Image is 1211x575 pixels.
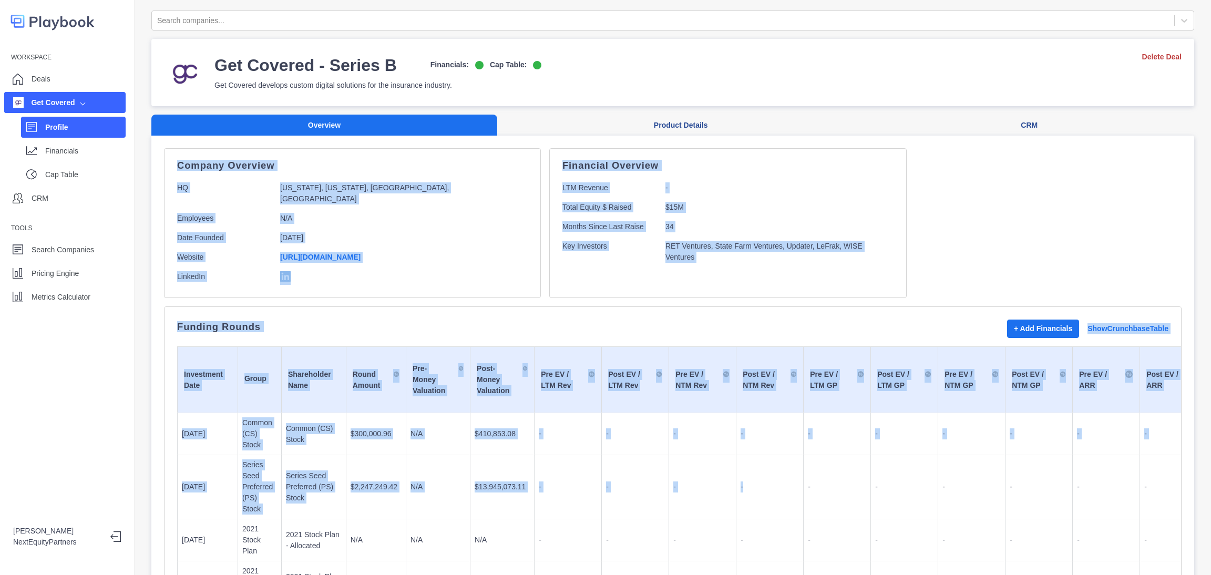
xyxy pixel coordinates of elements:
[32,268,79,279] p: Pricing Engine
[32,292,90,303] p: Metrics Calculator
[490,59,527,70] p: Cap Table:
[533,61,541,69] img: on-logo
[945,369,999,391] div: Pre EV / NTM GP
[286,529,342,551] p: 2021 Stock Plan - Allocated
[1142,52,1182,63] a: Delete Deal
[743,369,797,391] div: Post EV / NTM Rev
[665,241,864,263] p: RET Ventures, State Farm Ventures, Updater, LeFrak, WISE Ventures
[477,363,528,396] div: Post-Money Valuation
[182,481,233,492] p: [DATE]
[1079,369,1133,391] div: Pre EV / ARR
[393,369,399,379] img: Sort
[741,535,799,546] p: -
[280,232,490,243] p: [DATE]
[1010,481,1068,492] p: -
[1146,369,1200,391] div: Post EV / ARR
[184,369,231,391] div: Investment Date
[177,161,528,170] p: Company Overview
[151,115,497,136] button: Overview
[673,481,732,492] p: -
[522,363,528,374] img: Sort
[875,535,933,546] p: -
[1077,428,1135,439] p: -
[741,428,799,439] p: -
[673,535,732,546] p: -
[475,61,484,69] img: on-logo
[244,373,275,387] div: Group
[665,221,864,232] p: 34
[562,221,657,232] p: Months Since Last Raise
[877,369,931,391] div: Post EV / LTM GP
[1087,323,1168,334] a: Show Crunchbase Table
[723,369,730,379] img: Sort
[539,535,597,546] p: -
[1144,535,1203,546] p: -
[13,97,75,108] div: Get Covered
[182,428,233,439] p: [DATE]
[562,202,657,213] p: Total Equity $ Raised
[214,80,541,91] p: Get Covered develops custom digital solutions for the insurance industry.
[864,115,1194,136] button: CRM
[875,428,933,439] p: -
[606,428,664,439] p: -
[673,428,732,439] p: -
[286,470,342,504] p: Series Seed Preferred (PS) Stock
[280,182,490,204] p: [US_STATE], [US_STATE], [GEOGRAPHIC_DATA], [GEOGRAPHIC_DATA]
[280,213,490,224] p: N/A
[458,363,464,374] img: Sort
[177,213,272,224] p: Employees
[541,369,595,391] div: Pre EV / LTM Rev
[562,182,657,193] p: LTM Revenue
[177,323,261,331] p: Funding Rounds
[1125,369,1133,379] img: Sort
[280,271,291,282] img: linkedin-logo
[562,161,894,170] p: Financial Overview
[353,369,399,391] div: Round Amount
[475,535,530,546] p: N/A
[1012,369,1066,391] div: Post EV / NTM GP
[475,428,530,439] p: $410,853.08
[286,423,342,445] p: Common (CS) Stock
[562,241,657,263] p: Key Investors
[1077,535,1135,546] p: -
[665,182,864,193] p: -
[1060,369,1066,379] img: Sort
[588,369,595,379] img: Sort
[177,232,272,243] p: Date Founded
[675,369,730,391] div: Pre EV / NTM Rev
[45,169,126,180] p: Cap Table
[1077,481,1135,492] p: -
[475,481,530,492] p: $13,945,073.11
[791,369,797,379] img: Sort
[177,182,272,204] p: HQ
[1144,428,1203,439] p: -
[13,526,102,537] p: [PERSON_NAME]
[177,271,272,285] p: LinkedIn
[992,369,999,379] img: Sort
[45,122,126,133] p: Profile
[182,535,233,546] p: [DATE]
[242,459,277,515] p: Series Seed Preferred (PS) Stock
[32,244,94,255] p: Search Companies
[608,369,662,391] div: Post EV / LTM Rev
[808,535,866,546] p: -
[665,202,864,213] p: $15M
[539,428,597,439] p: -
[413,363,464,396] div: Pre-Money Valuation
[808,481,866,492] p: -
[11,11,95,32] img: logo-colored
[45,146,126,157] p: Financials
[410,428,466,439] p: N/A
[351,535,402,546] p: N/A
[606,481,664,492] p: -
[1007,320,1079,338] button: + Add Financials
[741,481,799,492] p: -
[288,369,340,391] div: Shareholder Name
[13,537,102,548] p: NextEquityPartners
[497,115,864,136] button: Product Details
[942,428,1001,439] p: -
[242,523,277,557] p: 2021 Stock Plan
[875,481,933,492] p: -
[925,369,931,379] img: Sort
[242,417,277,450] p: Common (CS) Stock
